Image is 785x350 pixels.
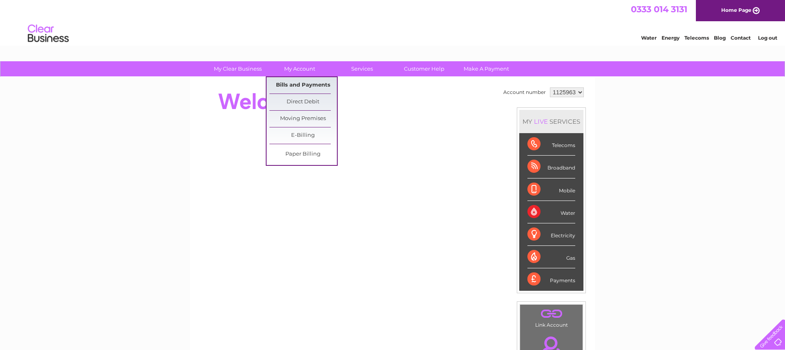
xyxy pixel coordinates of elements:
a: . [522,307,581,321]
a: Moving Premises [269,111,337,127]
a: Energy [662,35,680,41]
div: LIVE [532,118,549,125]
div: Gas [527,246,575,268]
div: Telecoms [527,133,575,156]
a: 0333 014 3131 [631,4,687,14]
div: Clear Business is a trading name of Verastar Limited (registered in [GEOGRAPHIC_DATA] No. 3667643... [200,4,586,40]
a: Customer Help [390,61,458,76]
a: Bills and Payments [269,77,337,94]
a: Services [328,61,396,76]
td: Link Account [520,304,583,330]
div: Broadband [527,156,575,178]
a: Paper Billing [269,146,337,163]
div: Water [527,201,575,223]
a: Water [641,35,657,41]
a: Make A Payment [453,61,520,76]
td: Account number [501,85,548,99]
div: Payments [527,268,575,290]
div: Mobile [527,178,575,201]
div: MY SERVICES [519,110,583,133]
a: My Account [266,61,334,76]
a: E-Billing [269,127,337,144]
a: Direct Debit [269,94,337,110]
a: Log out [758,35,777,41]
div: Electricity [527,223,575,246]
a: Blog [714,35,726,41]
a: Contact [731,35,751,41]
a: My Clear Business [204,61,271,76]
a: Telecoms [684,35,709,41]
img: logo.png [27,21,69,46]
